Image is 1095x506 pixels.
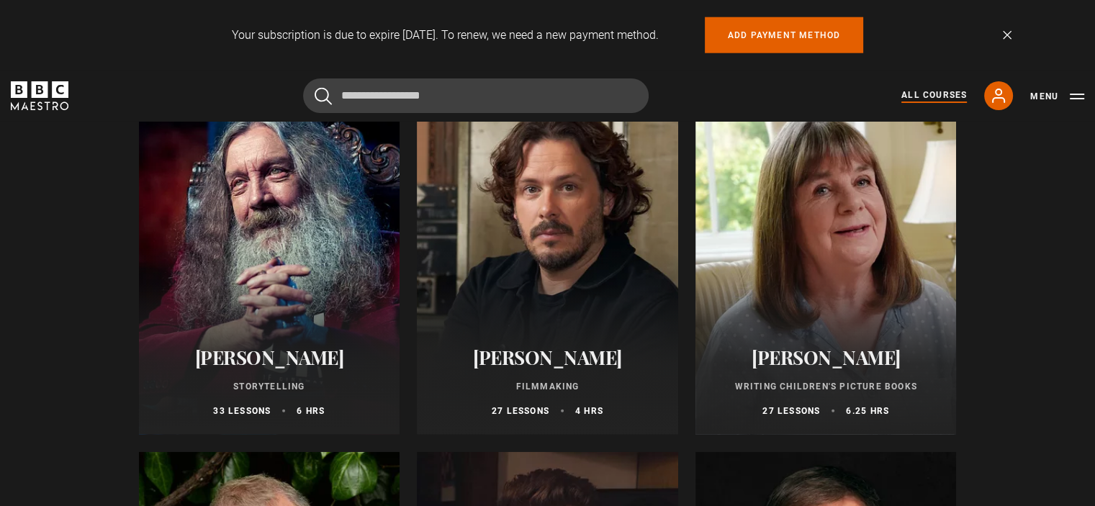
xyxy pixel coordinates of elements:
[846,405,889,417] p: 6.25 hrs
[695,89,957,435] a: [PERSON_NAME] Writing Children's Picture Books 27 lessons 6.25 hrs
[434,380,661,393] p: Filmmaking
[417,89,678,435] a: [PERSON_NAME] Filmmaking 27 lessons 4 hrs
[303,78,649,113] input: Search
[705,17,864,53] a: Add payment method
[713,346,939,369] h2: [PERSON_NAME]
[213,405,271,417] p: 33 lessons
[156,346,383,369] h2: [PERSON_NAME]
[762,405,820,417] p: 27 lessons
[492,405,549,417] p: 27 lessons
[575,405,603,417] p: 4 hrs
[901,89,967,103] a: All Courses
[434,346,661,369] h2: [PERSON_NAME]
[315,87,332,105] button: Submit the search query
[232,27,659,44] p: Your subscription is due to expire [DATE]. To renew, we need a new payment method.
[156,380,383,393] p: Storytelling
[11,81,68,110] svg: BBC Maestro
[713,380,939,393] p: Writing Children's Picture Books
[139,89,400,435] a: [PERSON_NAME] Storytelling 33 lessons 6 hrs
[1030,89,1084,104] button: Toggle navigation
[297,405,325,417] p: 6 hrs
